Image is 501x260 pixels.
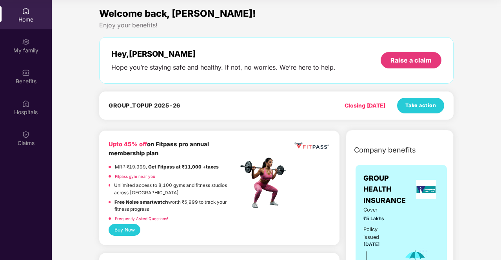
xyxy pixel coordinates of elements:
[115,164,147,170] del: MRP ₹19,999,
[363,215,392,222] span: ₹5 Lakhs
[390,56,432,65] div: Raise a claim
[354,145,416,156] span: Company benefits
[115,174,155,179] a: Fitpass gym near you
[22,100,30,108] img: svg+xml;base64,PHN2ZyBpZD0iSG9zcGl0YWxzIiB4bWxucz0iaHR0cDovL3d3dy53My5vcmcvMjAwMC9zdmciIHdpZHRoPS...
[99,21,454,29] div: Enjoy your benefits!
[363,173,413,206] span: GROUP HEALTH INSURANCE
[111,63,336,72] div: Hope you’re staying safe and healthy. If not, no worries. We’re here to help.
[109,141,209,157] b: on Fitpass pro annual membership plan
[111,49,336,59] div: Hey, [PERSON_NAME]
[114,199,168,205] strong: Free Noise smartwatch
[416,180,436,199] img: insurerLogo
[22,38,30,46] img: svg+xml;base64,PHN2ZyB3aWR0aD0iMjAiIGhlaWdodD0iMjAiIHZpZXdCb3g9IjAgMCAyMCAyMCIgZmlsbD0ibm9uZSIgeG...
[363,226,392,241] div: Policy issued
[115,216,168,221] a: Frequently Asked Questions!
[293,140,330,151] img: fppp.png
[345,101,385,110] div: Closing [DATE]
[363,206,392,214] span: Cover
[109,102,180,109] h4: GROUP_TOPUP 2025-26
[397,98,444,113] button: Take action
[99,8,256,19] span: Welcome back, [PERSON_NAME]!
[148,164,219,170] strong: Get Fitpass at ₹11,000 +taxes
[22,131,30,138] img: svg+xml;base64,PHN2ZyBpZD0iQ2xhaW0iIHhtbG5zPSJodHRwOi8vd3d3LnczLm9yZy8yMDAwL3N2ZyIgd2lkdGg9IjIwIi...
[22,7,30,15] img: svg+xml;base64,PHN2ZyBpZD0iSG9tZSIgeG1sbnM9Imh0dHA6Ly93d3cudzMub3JnLzIwMDAvc3ZnIiB3aWR0aD0iMjAiIG...
[22,69,30,77] img: svg+xml;base64,PHN2ZyBpZD0iQmVuZWZpdHMiIHhtbG5zPSJodHRwOi8vd3d3LnczLm9yZy8yMDAwL3N2ZyIgd2lkdGg9Ij...
[114,199,238,213] p: worth ₹5,999 to track your fitness progress
[238,156,293,210] img: fpp.png
[114,182,238,196] p: Unlimited access to 8,100 gyms and fitness studios across [GEOGRAPHIC_DATA]
[109,141,147,148] b: Upto 45% off
[405,102,436,109] span: Take action
[363,242,380,247] span: [DATE]
[109,224,140,235] button: Buy Now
